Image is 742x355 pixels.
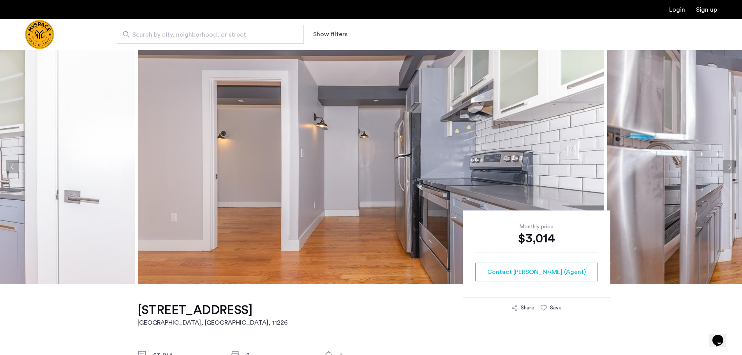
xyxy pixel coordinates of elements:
[132,30,282,39] span: Search by city, neighborhood, or street.
[696,7,717,13] a: Registration
[6,160,19,173] button: Previous apartment
[550,304,562,312] div: Save
[487,267,586,277] span: Contact [PERSON_NAME] (Agent)
[475,231,598,246] div: $3,014
[669,7,685,13] a: Login
[138,50,604,284] img: apartment
[137,302,288,318] h1: [STREET_ADDRESS]
[117,25,304,44] input: Apartment Search
[313,30,347,39] button: Show or hide filters
[521,304,534,312] div: Share
[709,324,734,347] iframe: chat widget
[137,318,288,327] h2: [GEOGRAPHIC_DATA], [GEOGRAPHIC_DATA] , 11226
[723,160,736,173] button: Next apartment
[25,20,54,49] a: Cazamio Logo
[25,20,54,49] img: logo
[475,263,598,281] button: button
[137,302,288,327] a: [STREET_ADDRESS][GEOGRAPHIC_DATA], [GEOGRAPHIC_DATA], 11226
[475,223,598,231] div: Monthly price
